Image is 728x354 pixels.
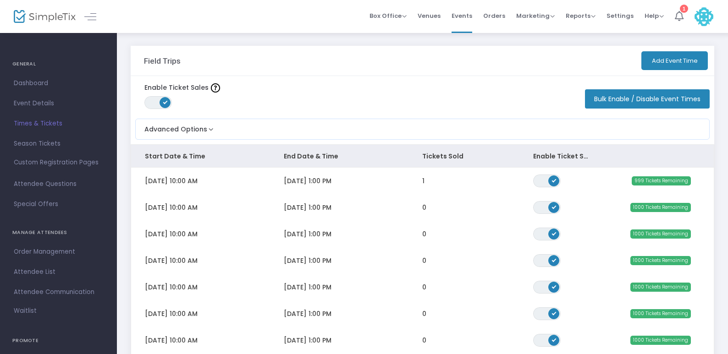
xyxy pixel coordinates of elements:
[14,158,99,167] span: Custom Registration Pages
[14,77,103,89] span: Dashboard
[163,100,168,104] span: ON
[552,204,557,209] span: ON
[585,89,710,109] button: Bulk Enable / Disable Event Times
[14,178,103,190] span: Attendee Questions
[144,83,220,93] label: Enable Ticket Sales
[552,284,557,289] span: ON
[284,283,331,292] span: [DATE] 1:00 PM
[14,98,103,109] span: Event Details
[607,4,634,27] span: Settings
[630,309,691,318] span: 1000 Tickets Remaining
[284,176,331,185] span: [DATE] 1:00 PM
[552,257,557,262] span: ON
[552,310,557,315] span: ON
[12,332,105,350] h4: PROMOTE
[145,336,198,345] span: [DATE] 10:00 AM
[552,337,557,342] span: ON
[408,145,519,168] th: Tickets Sold
[452,4,472,27] span: Events
[14,286,103,298] span: Attendee Communication
[483,4,505,27] span: Orders
[422,309,426,318] span: 0
[14,118,103,130] span: Times & Tickets
[552,178,557,182] span: ON
[630,283,691,292] span: 1000 Tickets Remaining
[418,4,441,27] span: Venues
[14,266,103,278] span: Attendee List
[131,145,270,168] th: Start Date & Time
[422,256,426,265] span: 0
[516,11,555,20] span: Marketing
[284,256,331,265] span: [DATE] 1:00 PM
[422,283,426,292] span: 0
[284,309,331,318] span: [DATE] 1:00 PM
[144,56,181,65] h3: Field Trips
[422,229,426,239] span: 0
[136,119,215,134] button: Advanced Options
[641,51,708,70] button: Add Event Time
[14,138,103,150] span: Season Tickets
[645,11,664,20] span: Help
[12,55,105,73] h4: GENERAL
[145,309,198,318] span: [DATE] 10:00 AM
[630,203,691,212] span: 1000 Tickets Remaining
[12,223,105,242] h4: MANAGE ATTENDEES
[284,203,331,212] span: [DATE] 1:00 PM
[145,256,198,265] span: [DATE] 10:00 AM
[145,203,198,212] span: [DATE] 10:00 AM
[630,229,691,239] span: 1000 Tickets Remaining
[284,229,331,239] span: [DATE] 1:00 PM
[680,5,688,13] div: 1
[566,11,596,20] span: Reports
[422,336,426,345] span: 0
[422,203,426,212] span: 0
[519,145,603,168] th: Enable Ticket Sales
[14,198,103,210] span: Special Offers
[552,231,557,235] span: ON
[284,336,331,345] span: [DATE] 1:00 PM
[145,283,198,292] span: [DATE] 10:00 AM
[630,336,691,345] span: 1000 Tickets Remaining
[422,176,425,185] span: 1
[14,306,37,316] span: Waitlist
[145,229,198,239] span: [DATE] 10:00 AM
[14,246,103,258] span: Order Management
[270,145,409,168] th: End Date & Time
[630,256,691,265] span: 1000 Tickets Remaining
[211,83,220,93] img: question-mark
[370,11,407,20] span: Box Office
[632,176,691,185] span: 999 Tickets Remaining
[145,176,198,185] span: [DATE] 10:00 AM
